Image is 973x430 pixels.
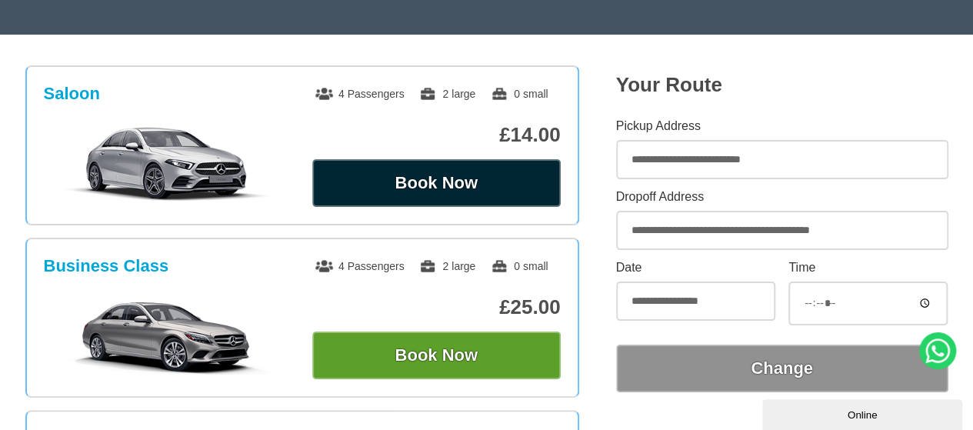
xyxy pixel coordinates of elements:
p: £14.00 [312,123,561,147]
img: Saloon [52,125,283,202]
label: Time [788,262,948,274]
span: 2 large [419,88,475,100]
label: Date [616,262,775,274]
span: 0 small [491,260,548,272]
img: Business Class [52,298,283,375]
p: £25.00 [312,295,561,319]
span: 0 small [491,88,548,100]
label: Dropoff Address [616,191,948,203]
iframe: chat widget [762,396,965,430]
h2: Your Route [616,73,948,97]
button: Book Now [312,332,561,379]
span: 2 large [419,260,475,272]
h3: Saloon [44,84,100,104]
button: Book Now [312,159,561,207]
button: Change [616,345,948,392]
h3: Business Class [44,256,169,276]
span: 4 Passengers [315,88,405,100]
label: Pickup Address [616,120,948,132]
span: 4 Passengers [315,260,405,272]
